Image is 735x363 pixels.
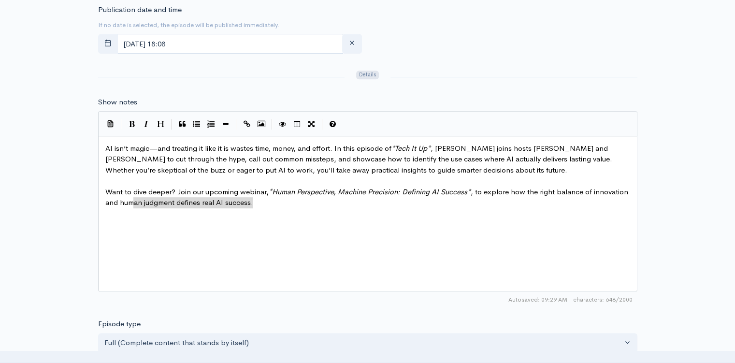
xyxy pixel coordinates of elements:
[98,319,141,330] label: Episode type
[98,21,279,29] small: If no date is selected, the episode will be published immediately.
[240,117,254,131] button: Create Link
[304,117,319,131] button: Toggle Fullscreen
[342,34,362,54] button: clear
[189,117,204,131] button: Generic List
[254,117,269,131] button: Insert Image
[125,117,139,131] button: Bold
[236,119,237,130] i: |
[121,119,122,130] i: |
[395,144,427,153] span: Tech It Up
[139,117,154,131] button: Italic
[573,295,633,304] span: 648/2000
[218,117,233,131] button: Insert Horizontal Line
[105,144,614,174] span: AI isn’t magic—and treating it like it is wastes time, money, and effort. In this episode of , [P...
[154,117,168,131] button: Heading
[98,333,637,353] button: Full (Complete content that stands by itself)
[204,117,218,131] button: Numbered List
[508,295,567,304] span: Autosaved: 09:29 AM
[272,187,467,196] span: Human Perspective, Machine Precision: Defining AI Success
[175,117,189,131] button: Quote
[98,97,137,108] label: Show notes
[134,198,253,207] span: an judgment defines real AI success.
[356,71,379,80] span: Details
[171,119,172,130] i: |
[326,117,340,131] button: Markdown Guide
[290,117,304,131] button: Toggle Side by Side
[104,337,622,348] div: Full (Complete content that stands by itself)
[98,34,118,54] button: toggle
[105,187,630,207] span: Want to dive deeper? Join our upcoming webinar, , to explore how the right balance of innovation ...
[322,119,323,130] i: |
[272,119,273,130] i: |
[103,116,118,131] button: Insert Show Notes Template
[98,4,182,15] label: Publication date and time
[275,117,290,131] button: Toggle Preview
